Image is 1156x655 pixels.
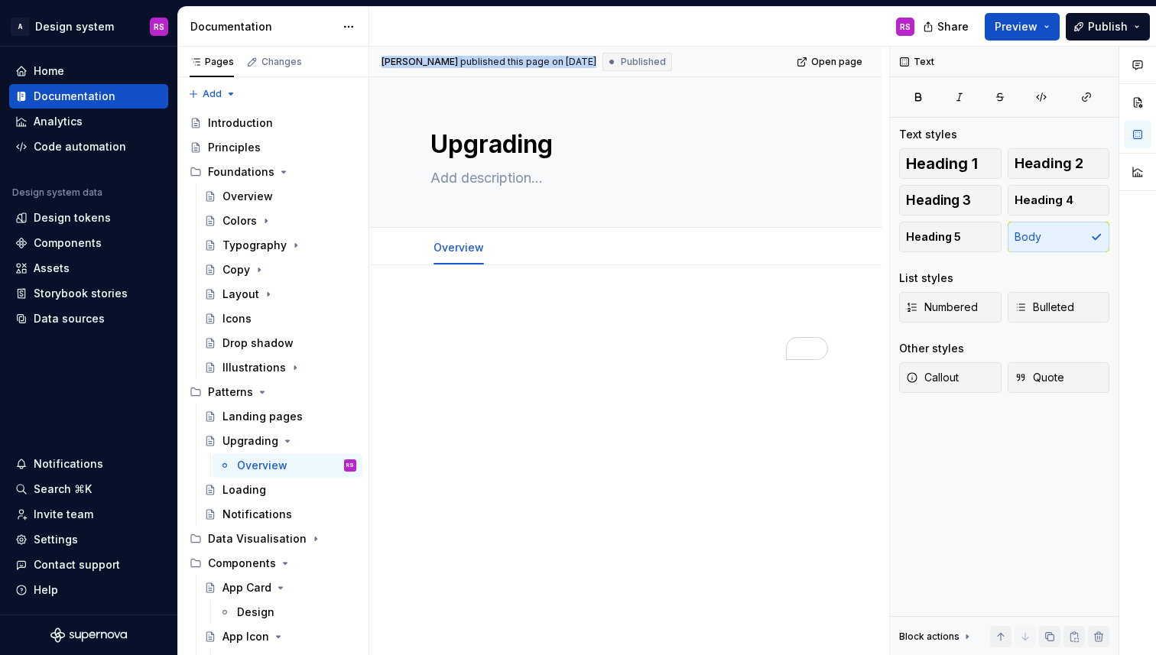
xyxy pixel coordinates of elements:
[222,433,278,449] div: Upgrading
[899,362,1002,393] button: Callout
[183,111,362,135] a: Introduction
[11,18,29,36] div: A
[899,631,960,643] div: Block actions
[222,580,271,595] div: App Card
[1015,156,1083,171] span: Heading 2
[222,311,252,326] div: Icons
[237,458,287,473] div: Overview
[9,527,168,552] a: Settings
[222,262,250,277] div: Copy
[9,502,168,527] a: Invite team
[183,135,362,160] a: Principles
[222,507,292,522] div: Notifications
[183,160,362,184] div: Foundations
[198,282,362,306] a: Layout
[899,185,1002,216] button: Heading 3
[222,213,257,229] div: Colors
[34,557,120,572] div: Contact support
[899,127,957,142] div: Text styles
[237,605,274,620] div: Design
[915,13,979,41] button: Share
[34,456,103,472] div: Notifications
[1015,300,1074,315] span: Bulleted
[208,115,273,131] div: Introduction
[154,21,164,33] div: RS
[198,209,362,233] a: Colors
[34,507,93,522] div: Invite team
[34,210,111,225] div: Design tokens
[9,578,168,602] button: Help
[1015,193,1073,208] span: Heading 4
[222,360,286,375] div: Illustrations
[9,477,168,501] button: Search ⌘K
[1008,185,1110,216] button: Heading 4
[9,281,168,306] a: Storybook stories
[1066,13,1150,41] button: Publish
[208,531,307,546] div: Data Visualisation
[198,355,362,380] a: Illustrations
[198,478,362,502] a: Loading
[9,452,168,476] button: Notifications
[34,261,70,276] div: Assets
[937,19,969,34] span: Share
[906,193,971,208] span: Heading 3
[460,56,596,68] div: published this page on [DATE]
[995,19,1037,34] span: Preview
[1008,292,1110,323] button: Bulleted
[1008,362,1110,393] button: Quote
[9,135,168,159] a: Code automation
[906,370,959,385] span: Callout
[382,56,458,68] span: [PERSON_NAME]
[222,238,287,253] div: Typography
[1088,19,1128,34] span: Publish
[183,551,362,576] div: Components
[213,453,362,478] a: OverviewRS
[899,626,973,647] div: Block actions
[222,189,273,204] div: Overview
[34,286,128,301] div: Storybook stories
[9,306,168,331] a: Data sources
[899,148,1002,179] button: Heading 1
[34,482,92,497] div: Search ⌘K
[34,582,58,598] div: Help
[50,627,127,643] a: Supernova Logo
[34,235,102,251] div: Components
[198,624,362,649] a: App Icon
[190,19,335,34] div: Documentation
[621,56,666,68] span: Published
[198,258,362,282] a: Copy
[190,56,234,68] div: Pages
[3,10,174,43] button: ADesign systemRS
[427,126,817,163] textarea: Upgrading
[9,553,168,577] button: Contact support
[183,380,362,404] div: Patterns
[34,63,64,79] div: Home
[198,404,362,429] a: Landing pages
[208,140,261,155] div: Principles
[208,556,276,571] div: Components
[198,233,362,258] a: Typography
[203,88,222,100] span: Add
[35,19,114,34] div: Design system
[198,184,362,209] a: Overview
[198,576,362,600] a: App Card
[34,89,115,104] div: Documentation
[9,231,168,255] a: Components
[198,502,362,527] a: Notifications
[899,341,964,356] div: Other styles
[222,336,294,351] div: Drop shadow
[213,600,362,624] a: Design
[9,59,168,83] a: Home
[183,527,362,551] div: Data Visualisation
[899,292,1002,323] button: Numbered
[906,300,978,315] span: Numbered
[222,287,259,302] div: Layout
[208,164,274,180] div: Foundations
[1008,148,1110,179] button: Heading 2
[12,186,102,199] div: Design system data
[430,302,820,360] div: To enrich screen reader interactions, please activate Accessibility in Grammarly extension settings
[183,83,241,105] button: Add
[985,13,1060,41] button: Preview
[34,311,105,326] div: Data sources
[9,206,168,230] a: Design tokens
